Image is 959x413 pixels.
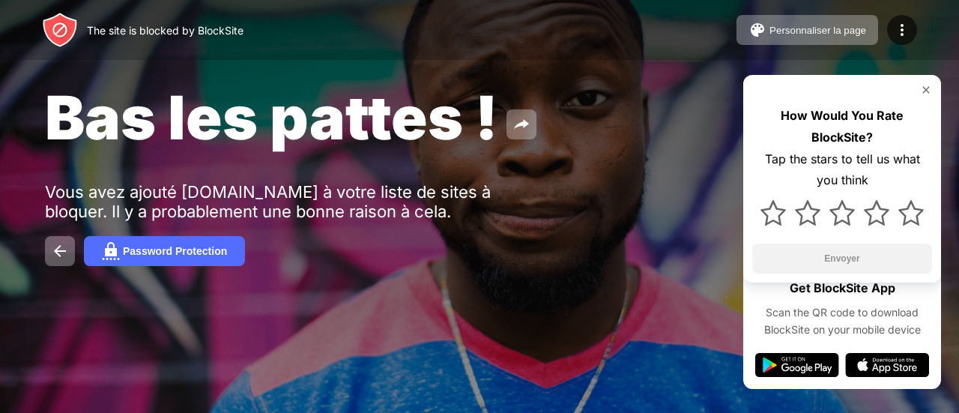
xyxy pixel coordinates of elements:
img: star.svg [864,200,889,226]
img: star.svg [760,200,786,226]
div: Personnaliser la page [769,25,866,36]
button: Envoyer [752,244,932,274]
img: share.svg [512,115,530,133]
img: password.svg [102,242,120,260]
div: Tap the stars to tell us what you think [752,148,932,192]
img: back.svg [51,242,69,260]
img: star.svg [795,200,820,226]
img: menu-icon.svg [893,21,911,39]
div: The site is blocked by BlockSite [87,24,243,37]
img: rate-us-close.svg [920,84,932,96]
img: header-logo.svg [42,12,78,48]
div: How Would You Rate BlockSite? [752,105,932,148]
div: Vous avez ajouté [DOMAIN_NAME] à votre liste de sites à bloquer. Il y a probablement une bonne ra... [45,182,508,221]
img: star.svg [829,200,855,226]
img: google-play.svg [755,353,839,377]
img: pallet.svg [748,21,766,39]
img: star.svg [898,200,924,226]
button: Password Protection [84,236,245,266]
button: Personnaliser la page [736,15,878,45]
span: Bas les pattes ! [45,81,497,154]
div: Password Protection [123,245,227,257]
img: app-store.svg [845,353,929,377]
